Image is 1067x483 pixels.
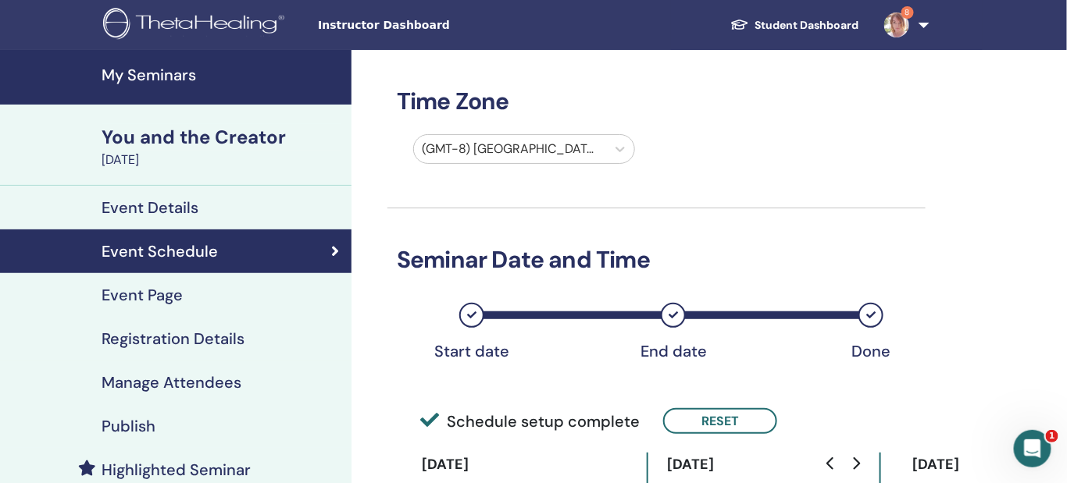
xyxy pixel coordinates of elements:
h4: Event Details [102,198,198,217]
a: Student Dashboard [718,11,872,40]
h4: Registration Details [102,329,244,348]
a: You and the Creator[DATE] [92,124,352,169]
img: graduation-cap-white.svg [730,18,749,31]
h3: Seminar Date and Time [387,246,926,274]
button: Go to previous month [819,448,844,479]
span: Instructor Dashboard [318,17,552,34]
h3: Time Zone [387,87,926,115]
div: Done [832,342,910,360]
div: End date [634,342,712,360]
h4: Publish [102,417,155,435]
h4: My Seminars [102,66,342,84]
button: Go to next month [844,448,869,479]
img: logo.png [103,8,290,43]
h4: Event Schedule [102,242,218,261]
div: [DATE] [102,151,342,169]
span: Schedule setup complete [420,410,640,433]
h4: Event Page [102,286,183,304]
iframe: Intercom live chat [1014,430,1051,467]
div: [DATE] [655,453,727,477]
div: You and the Creator [102,124,342,151]
div: [DATE] [409,453,482,477]
span: 8 [901,6,914,19]
h4: Highlighted Seminar [102,460,251,479]
img: default.jpg [884,12,909,37]
div: [DATE] [900,453,972,477]
div: Start date [433,342,511,360]
button: Reset [663,408,777,434]
span: 1 [1046,430,1058,442]
h4: Manage Attendees [102,373,241,392]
